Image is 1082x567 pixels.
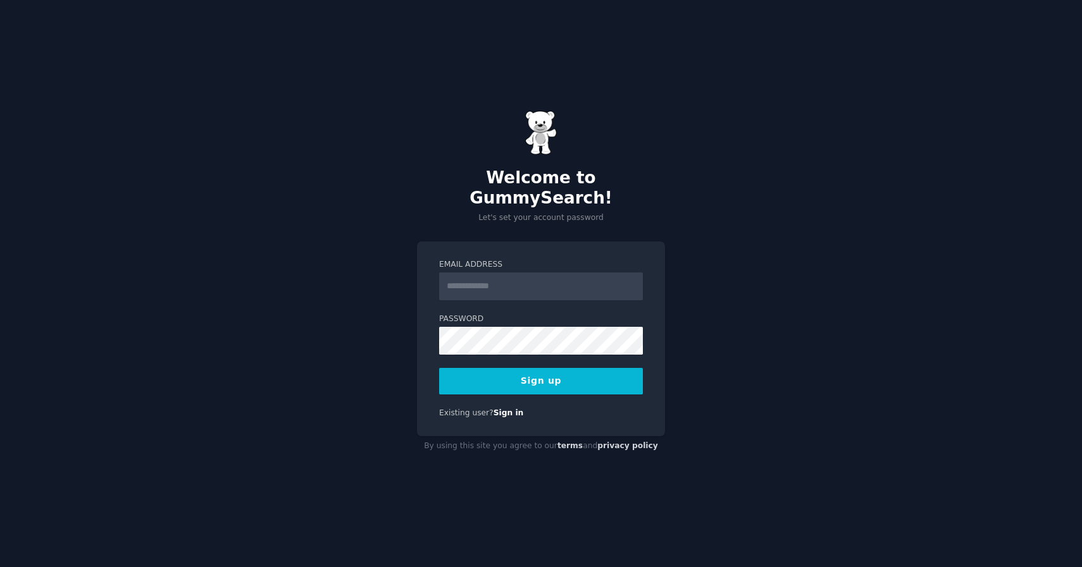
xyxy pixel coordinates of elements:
[439,314,643,325] label: Password
[417,168,665,208] h2: Welcome to GummySearch!
[494,408,524,417] a: Sign in
[439,368,643,394] button: Sign up
[597,441,658,450] a: privacy policy
[417,436,665,456] div: By using this site you agree to our and
[439,408,494,417] span: Existing user?
[439,259,643,271] label: Email Address
[417,212,665,224] p: Let's set your account password
[525,111,557,155] img: Gummy Bear
[557,441,583,450] a: terms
